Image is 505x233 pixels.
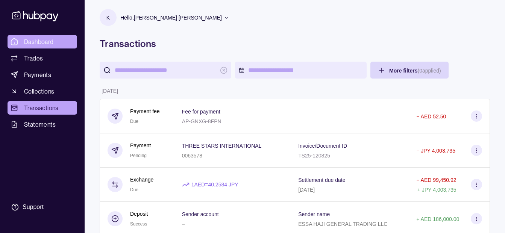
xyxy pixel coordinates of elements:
[182,143,262,149] p: THREE STARS INTERNATIONAL
[298,177,345,183] p: Settlement due date
[8,85,77,98] a: Collections
[417,187,456,193] p: + JPY 4,003,735
[23,203,44,211] div: Support
[130,119,138,124] span: Due
[130,107,160,115] p: Payment fee
[130,153,147,158] span: Pending
[24,54,43,63] span: Trades
[298,211,330,217] p: Sender name
[416,148,455,154] p: − JPY 4,003,735
[106,14,110,22] p: K
[24,87,54,96] span: Collections
[120,14,222,22] p: Hello, [PERSON_NAME] [PERSON_NAME]
[182,109,220,115] p: Fee for payment
[182,221,185,227] p: –
[130,141,151,150] p: Payment
[115,62,216,79] input: search
[298,143,347,149] p: Invoice/Document ID
[24,70,51,79] span: Payments
[182,211,219,217] p: Sender account
[100,38,490,50] h1: Transactions
[24,103,59,112] span: Transactions
[102,88,118,94] p: [DATE]
[298,153,330,159] p: TS25-120825
[416,113,446,120] p: − AED 52.50
[389,68,441,74] span: More filters
[24,120,56,129] span: Statements
[130,221,147,227] span: Success
[182,118,221,124] p: AP-GNXG-8FPN
[191,180,238,189] p: 1 AED = 40.2584 JPY
[298,221,387,227] p: ESSA HAJI GENERAL TRADING LLC
[416,216,459,222] p: + AED 186,000.00
[24,37,54,46] span: Dashboard
[370,62,449,79] button: More filters(0applied)
[182,153,203,159] p: 0063578
[298,187,315,193] p: [DATE]
[8,101,77,115] a: Transactions
[416,177,456,183] p: − AED 99,450.92
[8,118,77,131] a: Statements
[130,187,138,192] span: Due
[130,176,153,184] p: Exchange
[130,210,148,218] p: Deposit
[417,68,441,74] p: ( 0 applied)
[8,35,77,48] a: Dashboard
[8,51,77,65] a: Trades
[8,68,77,82] a: Payments
[8,199,77,215] a: Support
